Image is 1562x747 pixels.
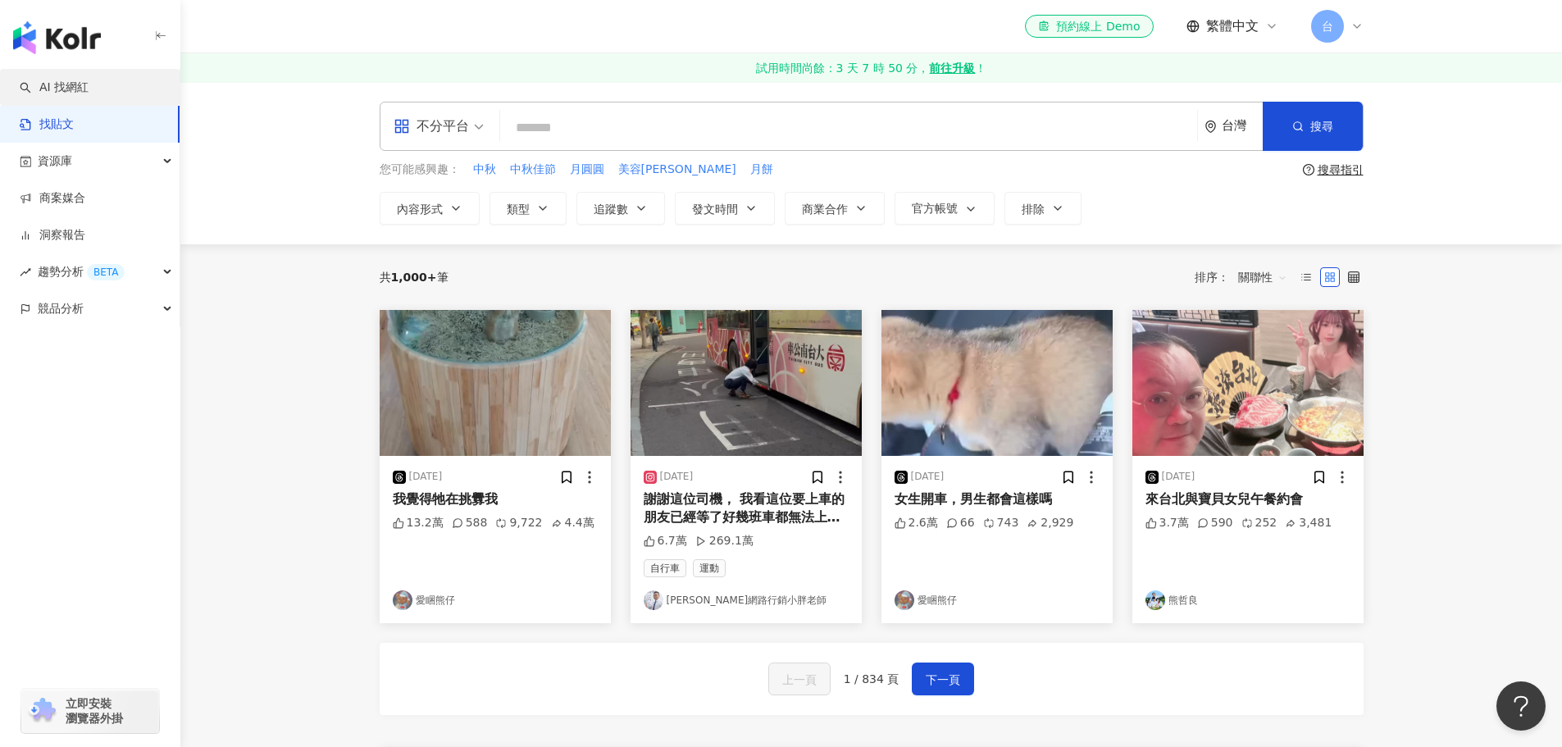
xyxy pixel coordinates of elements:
strong: 前往升級 [929,60,975,76]
span: 追蹤數 [594,203,628,216]
div: 743 [983,515,1019,531]
div: 搜尋指引 [1318,163,1364,176]
span: 繁體中文 [1206,17,1259,35]
button: 月圓圓 [569,161,605,179]
div: 2,929 [1027,515,1073,531]
span: 內容形式 [397,203,443,216]
iframe: Help Scout Beacon - Open [1496,681,1546,731]
div: 女生開車，男生都會這樣嗎 [895,490,1100,508]
div: 共 筆 [380,271,449,284]
a: 找貼文 [20,116,74,133]
span: 美容[PERSON_NAME] [618,162,736,178]
div: 排序： [1195,264,1296,290]
div: 9,722 [495,515,542,531]
div: [DATE] [409,470,443,484]
button: 美容[PERSON_NAME] [617,161,737,179]
span: 關聯性 [1238,264,1287,290]
span: 類型 [507,203,530,216]
div: [DATE] [660,470,694,484]
img: KOL Avatar [393,590,412,610]
div: BETA [87,264,125,280]
div: 269.1萬 [695,533,754,549]
button: 追蹤數 [576,192,665,225]
button: 上一頁 [768,663,831,695]
button: 內容形式 [380,192,480,225]
img: KOL Avatar [895,590,914,610]
span: rise [20,266,31,278]
button: 中秋 [472,161,497,179]
button: 下一頁 [912,663,974,695]
a: KOL Avatar熊哲良 [1145,590,1350,610]
button: 商業合作 [785,192,885,225]
span: 您可能感興趣： [380,162,460,178]
span: question-circle [1303,164,1314,175]
div: 6.7萬 [644,533,687,549]
a: 試用時間尚餘：3 天 7 時 50 分，前往升級！ [180,53,1562,83]
span: 資源庫 [38,143,72,180]
a: 洞察報告 [20,227,85,244]
img: post-image [631,310,862,456]
span: 立即安裝 瀏覽器外掛 [66,696,123,726]
a: KOL Avatar愛睏熊仔 [393,590,598,610]
div: 我覺得牠在挑釁我 [393,490,598,508]
a: searchAI 找網紅 [20,80,89,96]
button: 類型 [490,192,567,225]
div: [DATE] [911,470,945,484]
span: 趨勢分析 [38,253,125,290]
div: 預約線上 Demo [1038,18,1140,34]
span: 運動 [693,559,726,577]
span: 排除 [1022,203,1045,216]
div: 2.6萬 [895,515,938,531]
img: logo [13,21,101,54]
span: 官方帳號 [912,202,958,215]
button: 中秋佳節 [509,161,557,179]
div: 252 [1241,515,1277,531]
div: 台灣 [1222,119,1263,133]
div: 3,481 [1285,515,1332,531]
span: 月圓圓 [570,162,604,178]
span: 1 / 834 頁 [844,672,899,686]
div: 66 [946,515,975,531]
button: 官方帳號 [895,192,995,225]
img: chrome extension [26,698,58,724]
button: 排除 [1004,192,1082,225]
span: 台 [1322,17,1333,35]
span: 競品分析 [38,290,84,327]
span: appstore [394,118,410,134]
div: 13.2萬 [393,515,444,531]
span: 商業合作 [802,203,848,216]
div: 590 [1197,515,1233,531]
img: post-image [881,310,1113,456]
span: 自行車 [644,559,686,577]
div: 3.7萬 [1145,515,1189,531]
div: 來台北與寶貝女兒午餐約會 [1145,490,1350,508]
a: chrome extension立即安裝 瀏覽器外掛 [21,689,159,733]
div: 不分平台 [394,113,469,139]
span: 中秋佳節 [510,162,556,178]
span: 下一頁 [926,670,960,690]
img: post-image [380,310,611,456]
a: 預約線上 Demo [1025,15,1153,38]
span: 月餅 [750,162,773,178]
button: 發文時間 [675,192,775,225]
a: KOL Avatar[PERSON_NAME]網路行銷小胖老師 [644,590,849,610]
button: 月餅 [749,161,774,179]
a: 商案媒合 [20,190,85,207]
div: 謝謝這位司機， 我看這位要上車的朋友已經等了好幾班車都無法上車， 只有這個司機注意到他 溫暖 感謝 [644,490,849,527]
span: 中秋 [473,162,496,178]
img: KOL Avatar [1145,590,1165,610]
img: KOL Avatar [644,590,663,610]
span: 1,000+ [391,271,437,284]
span: 搜尋 [1310,120,1333,133]
span: environment [1205,121,1217,133]
a: KOL Avatar愛睏熊仔 [895,590,1100,610]
span: 發文時間 [692,203,738,216]
div: 588 [452,515,488,531]
div: 4.4萬 [551,515,594,531]
div: [DATE] [1162,470,1195,484]
img: post-image [1132,310,1364,456]
button: 搜尋 [1263,102,1363,151]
